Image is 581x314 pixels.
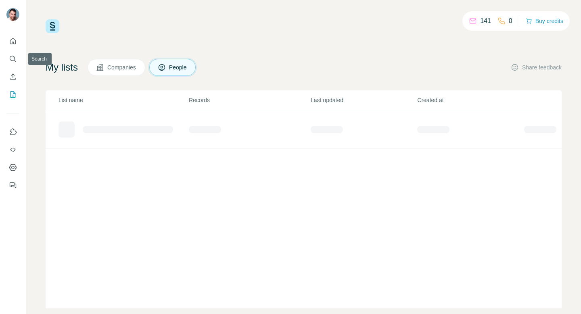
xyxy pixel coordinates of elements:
[6,87,19,102] button: My lists
[6,52,19,66] button: Search
[509,16,512,26] p: 0
[6,34,19,48] button: Quick start
[311,96,416,104] p: Last updated
[59,96,188,104] p: List name
[417,96,523,104] p: Created at
[6,142,19,157] button: Use Surfe API
[6,125,19,139] button: Use Surfe on LinkedIn
[189,96,310,104] p: Records
[169,63,188,71] span: People
[480,16,491,26] p: 141
[6,178,19,193] button: Feedback
[46,19,59,33] img: Surfe Logo
[6,160,19,175] button: Dashboard
[46,61,78,74] h4: My lists
[6,8,19,21] img: Avatar
[511,63,562,71] button: Share feedback
[6,69,19,84] button: Enrich CSV
[107,63,137,71] span: Companies
[526,15,563,27] button: Buy credits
